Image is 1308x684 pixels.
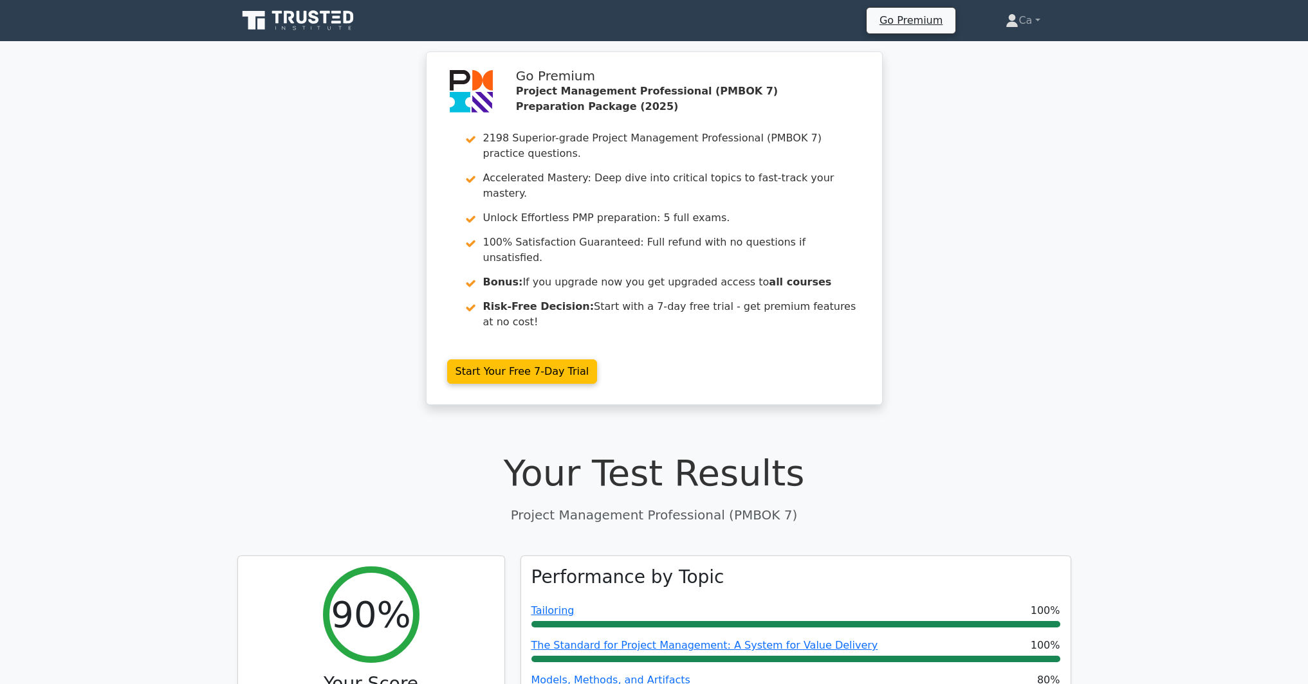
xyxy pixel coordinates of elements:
[237,451,1071,494] h1: Your Test Results
[447,359,598,384] a: Start Your Free 7-Day Trial
[531,604,575,616] a: Tailoring
[237,505,1071,525] p: Project Management Professional (PMBOK 7)
[531,566,724,588] h3: Performance by Topic
[872,12,950,29] a: Go Premium
[531,639,878,651] a: The Standard for Project Management: A System for Value Delivery
[1031,638,1060,653] span: 100%
[975,8,1071,33] a: Ca
[1031,603,1060,618] span: 100%
[331,593,410,636] h2: 90%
